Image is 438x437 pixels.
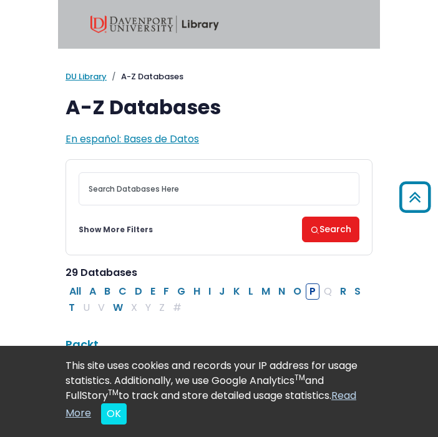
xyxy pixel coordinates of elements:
nav: breadcrumb [66,71,372,83]
input: Search database by title or keyword [79,172,359,205]
button: Filter Results O [290,283,305,300]
div: This site uses cookies and records your IP address for usage statistics. Additionally, we use Goo... [66,358,372,425]
a: En español: Bases de Datos [66,132,199,146]
button: Filter Results H [190,283,204,300]
button: Filter Results T [65,300,79,316]
button: Filter Results E [147,283,159,300]
button: Filter Results J [215,283,229,300]
button: Filter Results S [351,283,364,300]
li: A-Z Databases [107,71,183,83]
a: Show More Filters [79,224,153,235]
a: DU Library [66,71,107,82]
button: Close [101,403,127,425]
span: 29 Databases [66,265,137,280]
sup: TM [108,387,119,398]
button: Filter Results A [85,283,100,300]
button: Filter Results W [109,300,127,316]
button: Filter Results F [160,283,173,300]
button: Filter Results D [131,283,146,300]
button: Filter Results L [245,283,257,300]
button: Filter Results N [275,283,289,300]
div: Alpha-list to filter by first letter of database name [66,284,366,315]
a: Packt [66,336,99,352]
img: Davenport University Library [90,16,219,33]
a: Back to Top [395,187,435,208]
button: Filter Results G [173,283,189,300]
sup: TM [294,372,305,383]
button: Search [302,217,359,242]
h1: A-Z Databases [66,96,372,119]
button: Filter Results P [306,283,319,300]
button: Filter Results K [230,283,244,300]
button: All [66,283,85,300]
button: Filter Results C [115,283,130,300]
button: Filter Results R [336,283,350,300]
button: Filter Results B [100,283,114,300]
button: Filter Results M [258,283,274,300]
button: Filter Results I [205,283,215,300]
